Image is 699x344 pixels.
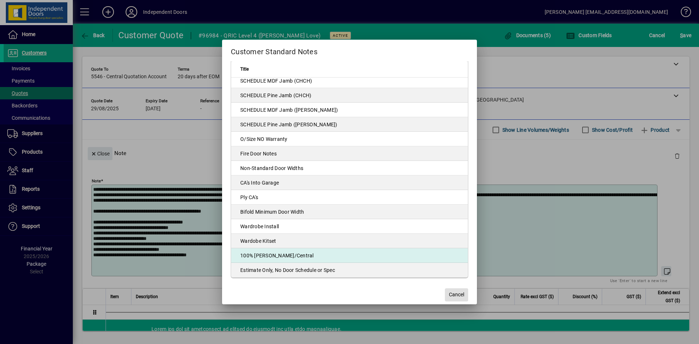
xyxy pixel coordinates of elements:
td: 100% [PERSON_NAME]/Central [231,248,468,263]
span: Cancel [449,291,464,298]
td: SCHEDULE Pine Jamb ([PERSON_NAME]) [231,117,468,132]
td: Bifold Minimum Door Width [231,205,468,219]
td: SCHEDULE MDF Jamb (CHCH) [231,74,468,88]
td: Estimate Only, No Door Schedule or Spec [231,263,468,277]
h2: Customer Standard Notes [222,40,477,61]
td: Non-Standard Door Widths [231,161,468,175]
td: SCHEDULE MDF Jamb ([PERSON_NAME]) [231,103,468,117]
td: Wardrobe Install [231,219,468,234]
td: O/Size NO Warranty [231,132,468,146]
td: Fire Door Notes [231,146,468,161]
td: CA's Into Garage [231,175,468,190]
button: Cancel [445,288,468,301]
td: Ply CA's [231,190,468,205]
span: Title [240,65,249,73]
td: Wardobe Kitset [231,234,468,248]
td: SCHEDULE Pine Jamb (CHCH) [231,88,468,103]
